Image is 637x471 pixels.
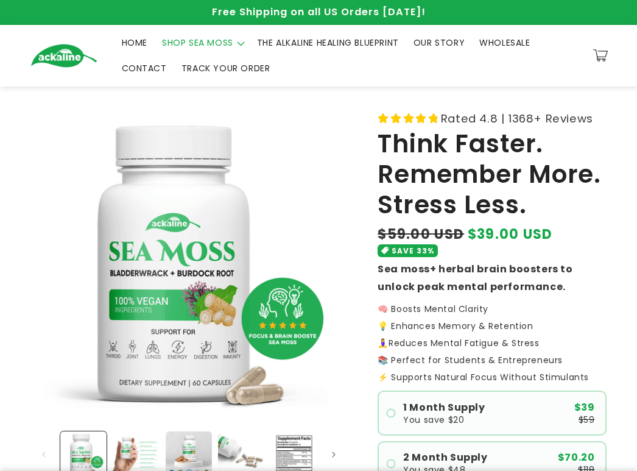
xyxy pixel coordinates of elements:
[181,63,270,74] span: TRACK YOUR ORDER
[403,453,487,462] span: 2 Month Supply
[378,373,607,381] p: ⚡ Supports Natural Focus Without Stimulants
[122,37,147,48] span: HOME
[30,44,97,68] img: Ackaline
[468,224,553,244] span: $39.00 USD
[472,30,537,55] a: WHOLESALE
[250,30,406,55] a: THE ALKALINE HEALING BLUEPRINT
[378,224,464,244] s: $59.00 USD
[174,55,278,81] a: TRACK YOUR ORDER
[574,403,595,413] span: $39
[414,37,465,48] span: OUR STORY
[406,30,472,55] a: OUR STORY
[378,129,607,221] h1: Think Faster. Remember More. Stress Less.
[479,37,530,48] span: WHOLESALE
[392,244,434,257] span: SAVE 33%
[162,37,233,48] span: SHOP SEA MOSS
[378,262,572,294] strong: Sea moss+ herbal brain boosters to unlock peak mental performance.
[579,416,595,424] span: $59
[378,337,389,349] strong: 🧘‍♀️
[30,441,57,468] button: Slide left
[403,416,464,424] span: You save $20
[378,305,607,364] p: 🧠 Boosts Mental Clarity 💡 Enhances Memory & Retention Reduces Mental Fatigue & Stress 📚 Perfect f...
[320,441,347,468] button: Slide right
[212,5,426,19] span: Free Shipping on all US Orders [DATE]!
[155,30,250,55] summary: SHOP SEA MOSS
[558,453,595,462] span: $70.20
[122,63,167,74] span: CONTACT
[403,403,485,413] span: 1 Month Supply
[257,37,399,48] span: THE ALKALINE HEALING BLUEPRINT
[114,55,174,81] a: CONTACT
[114,30,155,55] a: HOME
[441,108,593,129] span: Rated 4.8 | 1368+ Reviews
